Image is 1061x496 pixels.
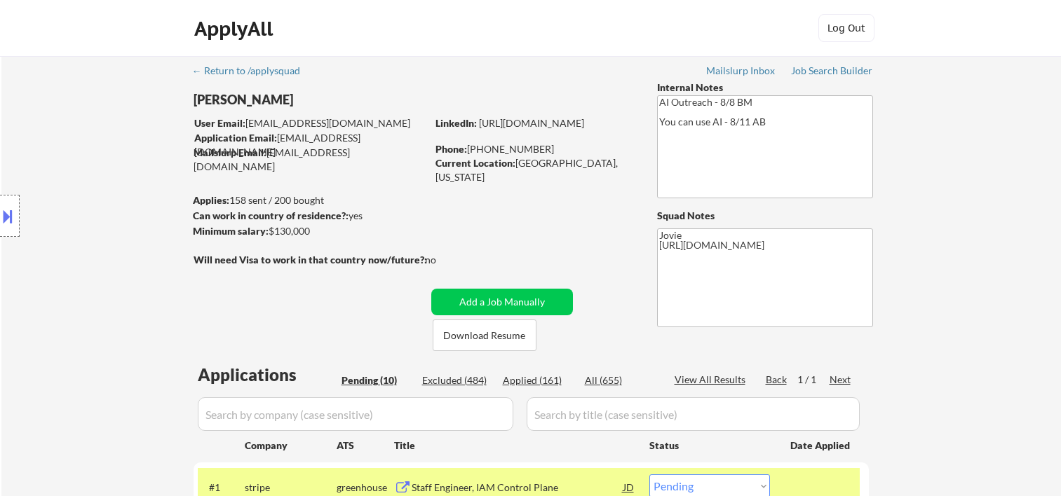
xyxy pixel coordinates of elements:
[675,373,750,387] div: View All Results
[791,65,873,79] a: Job Search Builder
[585,373,655,387] div: All (655)
[435,117,477,129] strong: LinkedIn:
[422,373,492,387] div: Excluded (484)
[435,143,467,155] strong: Phone:
[192,66,313,76] div: ← Return to /applysquad
[435,157,515,169] strong: Current Location:
[193,193,426,207] div: 158 sent / 200 bought
[245,481,337,495] div: stripe
[706,66,776,76] div: Mailslurp Inbox
[193,209,422,223] div: yes
[433,319,536,351] button: Download Resume
[766,373,788,387] div: Back
[342,373,412,387] div: Pending (10)
[194,146,426,173] div: [EMAIL_ADDRESS][DOMAIN_NAME]
[818,14,874,42] button: Log Out
[194,91,482,109] div: [PERSON_NAME]
[706,65,776,79] a: Mailslurp Inbox
[209,481,234,495] div: #1
[198,397,513,431] input: Search by company (case sensitive)
[194,131,426,158] div: [EMAIL_ADDRESS][DOMAIN_NAME]
[830,373,852,387] div: Next
[193,209,349,221] strong: Can work in country of residence?:
[791,66,873,76] div: Job Search Builder
[503,373,573,387] div: Applied (161)
[394,439,636,453] div: Title
[527,397,860,431] input: Search by title (case sensitive)
[193,224,426,238] div: $130,000
[435,142,634,156] div: [PHONE_NUMBER]
[245,439,337,453] div: Company
[657,81,873,95] div: Internal Notes
[194,17,277,41] div: ApplyAll
[431,289,573,315] button: Add a Job Manually
[790,439,852,453] div: Date Applied
[194,116,426,130] div: [EMAIL_ADDRESS][DOMAIN_NAME]
[479,117,584,129] a: [URL][DOMAIN_NAME]
[435,156,634,184] div: [GEOGRAPHIC_DATA], [US_STATE]
[198,366,337,383] div: Applications
[425,253,465,267] div: no
[337,481,394,495] div: greenhouse
[657,209,873,223] div: Squad Notes
[194,254,427,266] strong: Will need Visa to work in that country now/future?:
[192,65,313,79] a: ← Return to /applysquad
[412,481,623,495] div: Staff Engineer, IAM Control Plane
[337,439,394,453] div: ATS
[797,373,830,387] div: 1 / 1
[649,432,770,457] div: Status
